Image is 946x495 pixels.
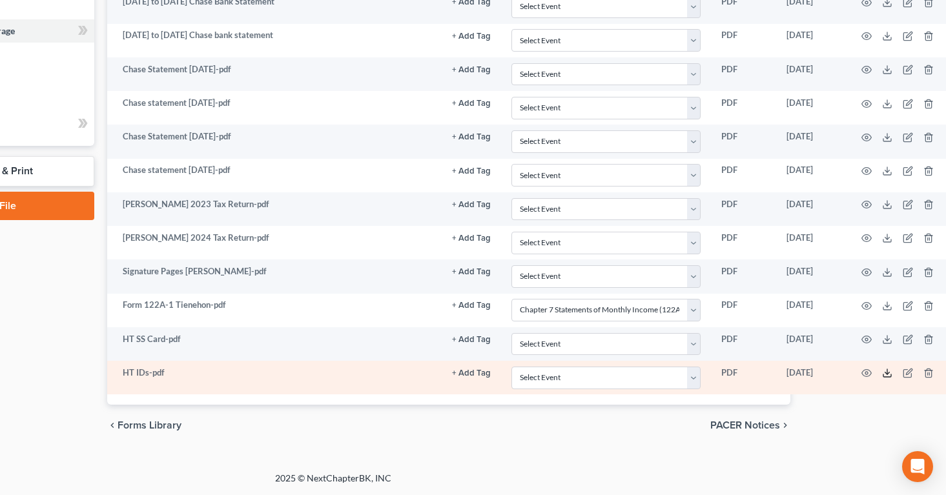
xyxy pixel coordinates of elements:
td: [DATE] [776,125,846,158]
td: PDF [711,226,776,259]
a: + Add Tag [452,164,491,176]
td: [DATE] [776,159,846,192]
a: + Add Tag [452,130,491,143]
a: + Add Tag [452,367,491,379]
span: Forms Library [118,420,181,430]
td: [DATE] [776,327,846,361]
td: Chase Statement [DATE]-pdf [107,125,442,158]
td: Form 122A-1 Tienehon-pdf [107,294,442,327]
button: + Add Tag [452,66,491,74]
button: chevron_left Forms Library [107,420,181,430]
i: chevron_left [107,420,118,430]
a: + Add Tag [452,29,491,41]
button: + Add Tag [452,32,491,41]
a: + Add Tag [452,97,491,109]
td: PDF [711,91,776,125]
td: Chase Statement [DATE]-pdf [107,57,442,91]
td: PDF [711,259,776,293]
td: Chase statement [DATE]-pdf [107,159,442,192]
td: [DATE] [776,226,846,259]
td: HT IDs-pdf [107,361,442,394]
button: + Add Tag [452,167,491,176]
td: [DATE] to [DATE] Chase bank statement [107,24,442,57]
td: PDF [711,24,776,57]
td: [DATE] [776,91,846,125]
td: PDF [711,125,776,158]
a: + Add Tag [452,63,491,76]
button: + Add Tag [452,234,491,243]
td: PDF [711,327,776,361]
button: + Add Tag [452,301,491,310]
td: [DATE] [776,361,846,394]
a: + Add Tag [452,333,491,345]
a: + Add Tag [452,299,491,311]
td: PDF [711,159,776,192]
button: + Add Tag [452,201,491,209]
a: + Add Tag [452,232,491,244]
td: [PERSON_NAME] 2024 Tax Return-pdf [107,226,442,259]
button: + Add Tag [452,336,491,344]
td: [DATE] [776,57,846,91]
td: Signature Pages [PERSON_NAME]-pdf [107,259,442,293]
td: [DATE] [776,24,846,57]
td: Chase statement [DATE]-pdf [107,91,442,125]
button: PACER Notices chevron_right [710,420,790,430]
td: [PERSON_NAME] 2023 Tax Return-pdf [107,192,442,226]
a: + Add Tag [452,265,491,278]
span: PACER Notices [710,420,780,430]
i: chevron_right [780,420,790,430]
td: [DATE] [776,294,846,327]
a: + Add Tag [452,198,491,210]
td: PDF [711,361,776,394]
div: Open Intercom Messenger [902,451,933,482]
button: + Add Tag [452,133,491,141]
button: + Add Tag [452,99,491,108]
td: [DATE] [776,259,846,293]
td: PDF [711,57,776,91]
button: + Add Tag [452,369,491,378]
td: PDF [711,192,776,226]
td: [DATE] [776,192,846,226]
button: + Add Tag [452,268,491,276]
td: HT SS Card-pdf [107,327,442,361]
td: PDF [711,294,776,327]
